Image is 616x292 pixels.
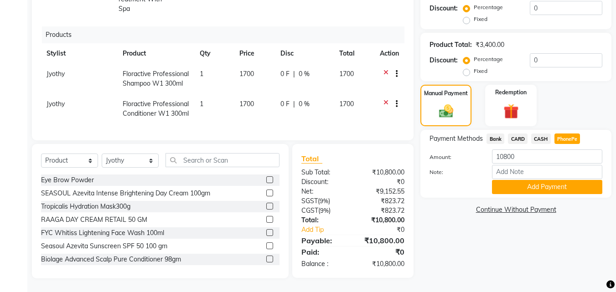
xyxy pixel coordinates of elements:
[353,177,411,187] div: ₹0
[295,215,353,225] div: Total:
[295,206,353,215] div: ( )
[495,88,527,97] label: Redemption
[280,69,290,79] span: 0 F
[492,180,602,194] button: Add Payment
[123,70,189,87] span: Floractive Professional Shampoo W1 300ml
[280,99,290,109] span: 0 F
[41,228,164,238] div: FYC Whitiss Lightening Face Wash 100ml
[301,154,322,164] span: Total
[353,196,411,206] div: ₹823.72
[41,202,130,211] div: Tropicalis Hydration Mask300g
[320,197,328,205] span: 9%
[41,215,147,225] div: RAAGA DAY CREAM RETAIL 50 GM
[295,196,353,206] div: ( )
[499,102,523,121] img: _gift.svg
[275,43,334,64] th: Disc
[430,56,458,65] div: Discount:
[295,168,353,177] div: Sub Total:
[334,43,375,64] th: Total
[299,99,310,109] span: 0 %
[435,103,458,119] img: _cash.svg
[41,241,167,251] div: Seasoul Azevita Sunscreen SPF 50 100 gm
[353,187,411,196] div: ₹9,152.55
[353,215,411,225] div: ₹10,800.00
[474,55,503,63] label: Percentage
[492,149,602,164] input: Amount
[508,133,528,144] span: CARD
[293,99,295,109] span: |
[293,69,295,79] span: |
[47,100,65,108] span: Jyothy
[474,15,487,23] label: Fixed
[339,100,354,108] span: 1700
[554,133,580,144] span: PhonePe
[117,43,194,64] th: Product
[41,43,117,64] th: Stylist
[423,153,485,161] label: Amount:
[430,134,483,143] span: Payment Methods
[430,4,458,13] div: Discount:
[353,168,411,177] div: ₹10,800.00
[295,177,353,187] div: Discount:
[123,100,189,118] span: Floractive Professional Conditioner W1 300ml
[363,225,412,235] div: ₹0
[430,40,472,50] div: Product Total:
[295,187,353,196] div: Net:
[295,246,353,257] div: Paid:
[239,70,254,78] span: 1700
[423,168,485,176] label: Note:
[531,133,551,144] span: CASH
[234,43,274,64] th: Price
[353,246,411,257] div: ₹0
[339,70,354,78] span: 1700
[295,235,353,246] div: Payable:
[41,175,94,185] div: Eye Brow Powder
[374,43,404,64] th: Action
[474,3,503,11] label: Percentage
[474,67,487,75] label: Fixed
[487,133,504,144] span: Bank
[353,259,411,269] div: ₹10,800.00
[476,40,504,50] div: ₹3,400.00
[47,70,65,78] span: Jyothy
[299,69,310,79] span: 0 %
[301,197,318,205] span: SGST
[353,235,411,246] div: ₹10,800.00
[200,100,203,108] span: 1
[200,70,203,78] span: 1
[295,225,362,235] a: Add Tip
[492,165,602,179] input: Add Note
[301,206,318,215] span: CGST
[194,43,234,64] th: Qty
[424,89,468,97] label: Manual Payment
[320,207,329,214] span: 9%
[422,205,610,215] a: Continue Without Payment
[239,100,254,108] span: 1700
[166,153,280,167] input: Search or Scan
[41,255,181,264] div: Biolage Advanced Scalp Pure Conditioner 98gm
[42,26,411,43] div: Products
[295,259,353,269] div: Balance :
[41,189,210,198] div: SEASOUL Azevita Intense Brightening Day Cream 100gm
[353,206,411,215] div: ₹823.72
